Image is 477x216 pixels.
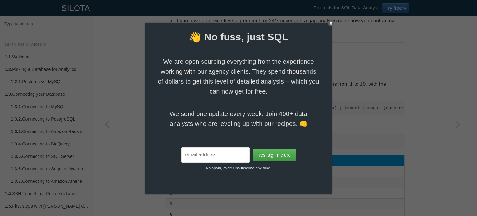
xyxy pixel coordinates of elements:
[145,30,332,44] span: 👋 No fuss, just SQL
[253,149,296,161] input: Yes, sign me up.
[446,185,470,209] iframe: Drift Widget Chat Controller
[145,163,332,171] p: No spam, ever! Unsubscribe any time.
[158,57,319,96] span: We are open sourcing everything from the experience working with our agency clients. They spend t...
[181,147,250,163] input: email address
[158,109,319,129] span: We send one update every week. Join 400+ data analysts who are leveling up with our recipes. 👊
[328,20,334,26] div: X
